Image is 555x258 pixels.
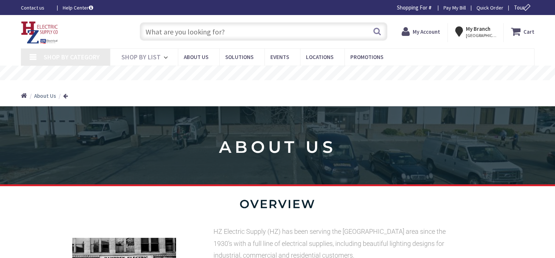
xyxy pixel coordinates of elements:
input: What are you looking for? [140,22,387,41]
a: Help Center [63,4,93,11]
strong: My Account [413,28,440,35]
a: Cart [511,25,534,38]
span: Shopping For [397,4,427,11]
a: Pay My Bill [443,4,466,11]
a: Quick Order [477,4,503,11]
span: Events [270,54,289,60]
div: My Branch [GEOGRAPHIC_DATA], [GEOGRAPHIC_DATA] [455,25,496,38]
span: About Us [184,54,208,60]
span: [GEOGRAPHIC_DATA], [GEOGRAPHIC_DATA] [466,33,497,38]
span: Locations [306,54,333,60]
span: Solutions [225,54,253,60]
span: Shop By Category [44,53,100,61]
img: HZ Electric Supply [21,21,58,44]
span: Tour [514,4,533,11]
strong: # [428,4,432,11]
span: Shop By List [121,53,161,61]
span: Promotions [350,54,383,60]
strong: About Us [34,92,56,99]
strong: My Branch [466,25,490,32]
strong: Cart [523,25,534,38]
a: Contact us [21,4,51,11]
a: My Account [402,25,440,38]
